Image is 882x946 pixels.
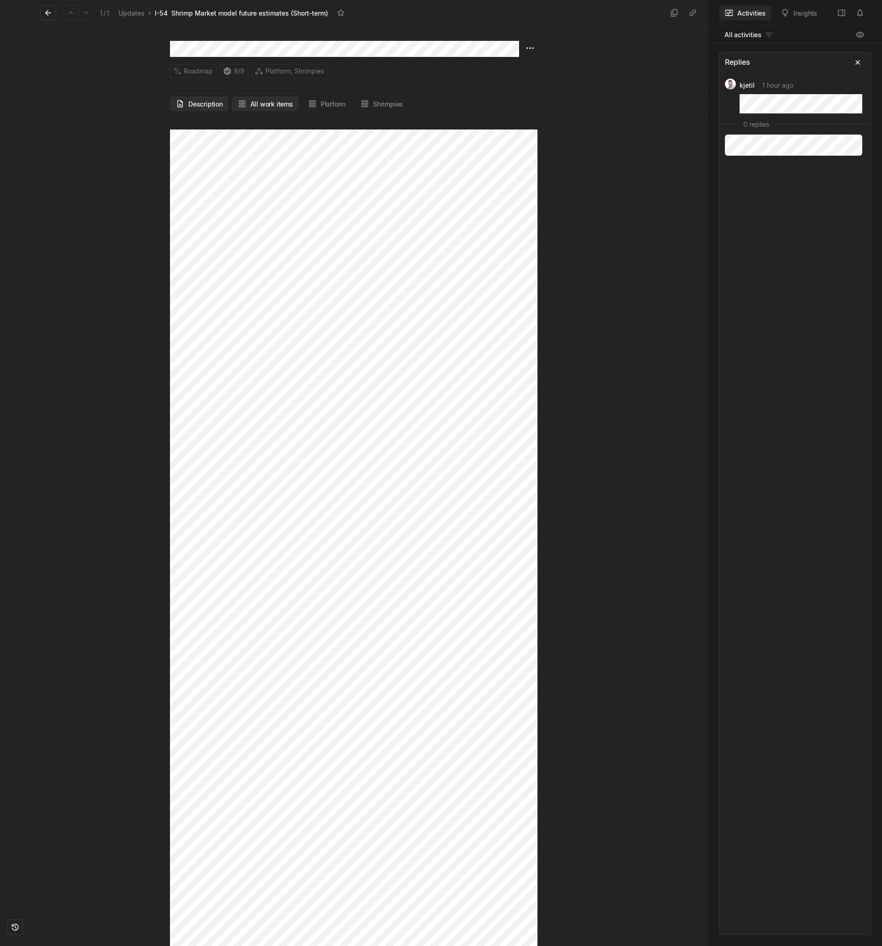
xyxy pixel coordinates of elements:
div: I-54 [155,8,168,18]
div: Shrimp Market model future estimates (Short-term) [171,8,328,18]
span: Platform, Shrimpies [266,65,324,78]
button: All work items [232,96,299,111]
img: profilbilde_kontali.png [725,79,736,90]
button: Insights [775,6,823,20]
button: Activities [719,6,771,20]
div: Roadmap [170,64,216,78]
a: Updates [117,7,147,19]
div: Replies [725,56,750,68]
button: Platform [302,96,351,111]
button: Description [170,96,228,111]
div: 1 1 [100,8,109,18]
div: 0 replies [743,119,769,129]
button: Shrimpies [355,96,408,111]
span: / [103,9,106,17]
button: All activities [719,28,779,42]
span: All activities [724,30,762,39]
span: 1 hour ago [762,80,793,90]
div: 9 / 9 [220,64,248,78]
div: › [148,8,151,17]
span: kjetil [740,80,755,90]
